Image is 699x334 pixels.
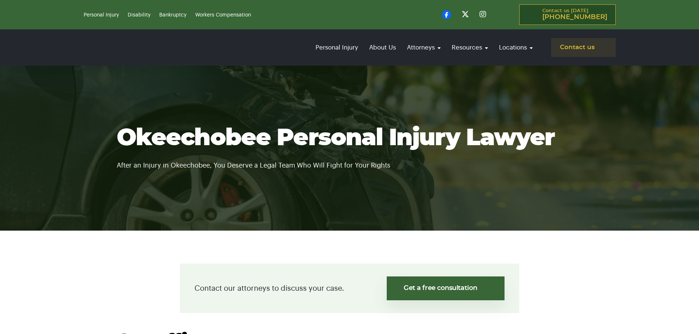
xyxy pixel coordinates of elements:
[542,14,607,21] span: [PHONE_NUMBER]
[117,125,583,151] h1: Okeechobee Personal Injury Lawyer
[312,37,362,58] a: Personal Injury
[480,285,488,292] img: svg%3E
[387,276,505,300] a: Get a free consultation
[551,38,616,57] a: Contact us
[519,4,616,25] a: Contact us [DATE][PHONE_NUMBER]
[495,37,536,58] a: Locations
[128,12,150,18] a: Disability
[180,264,519,313] div: Contact our attorneys to discuss your case.
[117,151,583,171] p: After an Injury in Okeechobee, You Deserve a Legal Team Who Will Fight for Your Rights
[84,34,179,61] img: logo
[195,12,251,18] a: Workers Compensation
[403,37,444,58] a: Attorneys
[84,12,119,18] a: Personal Injury
[448,37,492,58] a: Resources
[159,12,186,18] a: Bankruptcy
[365,37,400,58] a: About Us
[542,8,607,21] p: Contact us [DATE]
